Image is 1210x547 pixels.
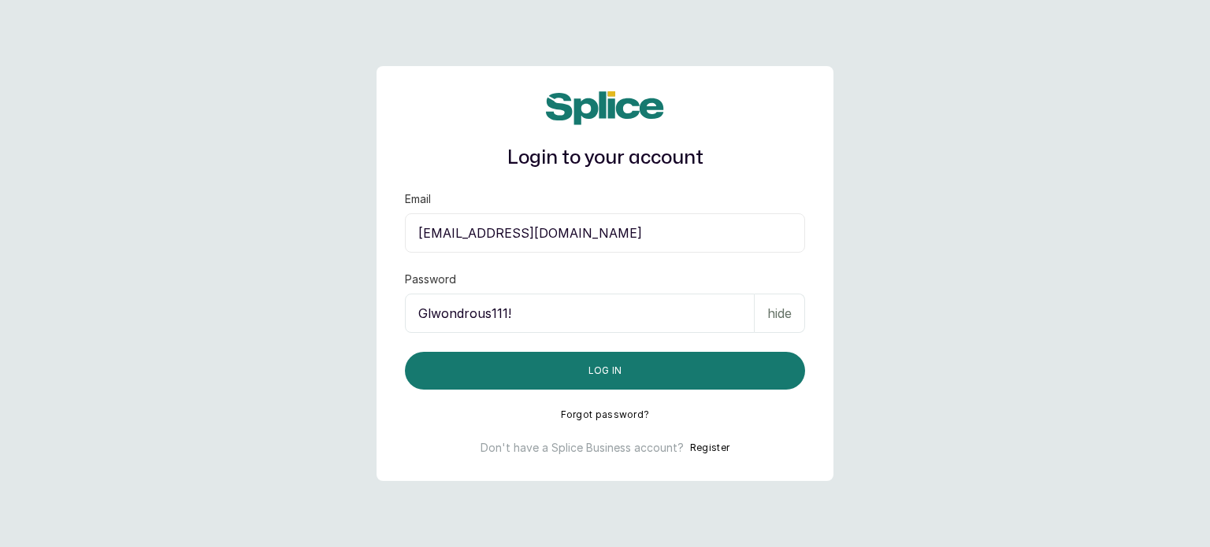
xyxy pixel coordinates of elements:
button: Register [690,440,729,456]
label: Email [405,191,431,207]
h1: Login to your account [405,144,805,172]
p: hide [767,304,792,323]
input: email@acme.com [405,213,805,253]
label: Password [405,272,456,287]
button: Log in [405,352,805,390]
button: Forgot password? [561,408,650,421]
p: Don't have a Splice Business account? [481,440,684,456]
